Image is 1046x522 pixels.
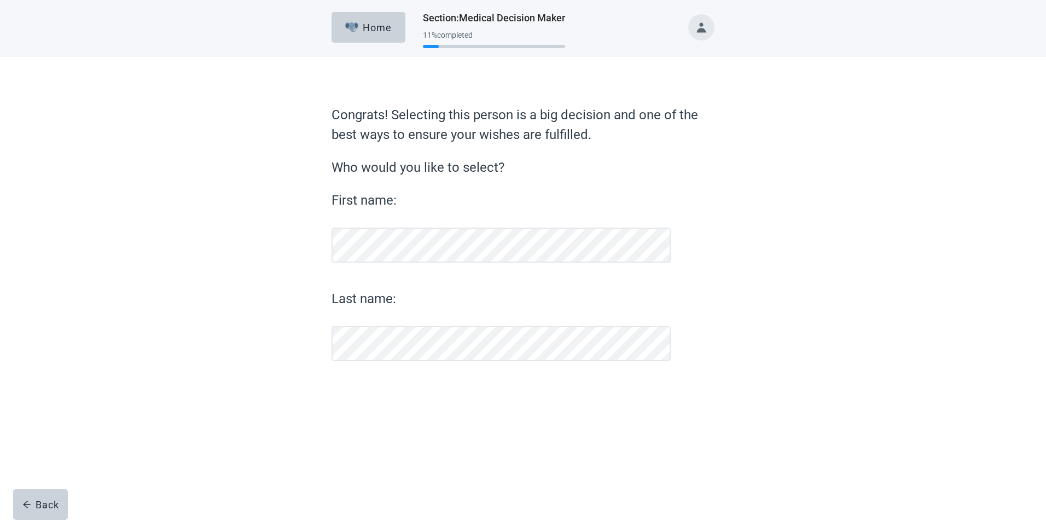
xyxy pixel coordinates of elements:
div: Back [22,499,59,510]
button: Toggle account menu [688,14,714,40]
button: ElephantHome [332,12,405,43]
div: Home [345,22,392,33]
img: Elephant [345,22,359,32]
span: arrow-left [22,500,31,509]
label: Who would you like to select? [332,158,714,177]
h1: Section : Medical Decision Maker [423,10,565,26]
div: Progress section [423,26,565,53]
div: 11 % completed [423,31,565,39]
button: arrow-leftBack [13,489,68,520]
label: First name: [332,190,671,210]
label: Congrats! Selecting this person is a big decision and one of the best ways to ensure your wishes ... [332,105,714,144]
label: Last name: [332,289,671,309]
